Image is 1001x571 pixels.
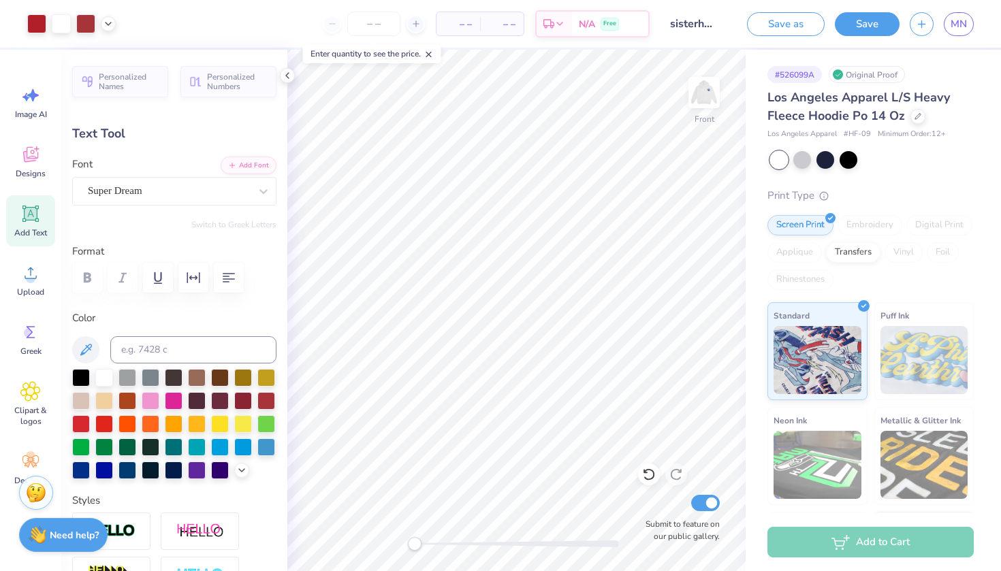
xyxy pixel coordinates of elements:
[14,475,47,486] span: Decorate
[774,326,861,394] img: Standard
[579,17,595,31] span: N/A
[951,16,967,32] span: MN
[660,10,727,37] input: Untitled Design
[221,157,276,174] button: Add Font
[880,326,968,394] img: Puff Ink
[927,242,959,263] div: Foil
[906,215,972,235] div: Digital Print
[88,523,136,539] img: Stroke
[72,125,276,143] div: Text Tool
[767,242,822,263] div: Applique
[72,66,168,97] button: Personalized Names
[944,12,974,36] a: MN
[16,168,46,179] span: Designs
[747,12,825,36] button: Save as
[767,188,974,203] div: Print Type
[191,219,276,230] button: Switch to Greek Letters
[774,413,807,427] span: Neon Ink
[774,308,810,323] span: Standard
[20,346,42,357] span: Greek
[99,72,160,91] span: Personalized Names
[72,493,100,508] label: Styles
[638,518,720,542] label: Submit to feature on our public gallery.
[838,215,902,235] div: Embroidery
[445,17,472,31] span: – –
[603,19,616,29] span: Free
[180,66,276,97] button: Personalized Numbers
[880,431,968,499] img: Metallic & Glitter Ink
[844,129,871,140] span: # HF-09
[829,66,905,83] div: Original Proof
[176,523,224,540] img: Shadow
[110,336,276,363] input: e.g. 7428 c
[767,270,833,290] div: Rhinestones
[690,79,718,106] img: Front
[878,129,946,140] span: Minimum Order: 12 +
[15,109,47,120] span: Image AI
[488,17,515,31] span: – –
[72,157,93,172] label: Font
[835,12,900,36] button: Save
[767,215,833,235] div: Screen Print
[72,310,276,326] label: Color
[14,227,47,238] span: Add Text
[347,12,400,36] input: – –
[8,405,53,427] span: Clipart & logos
[50,529,99,542] strong: Need help?
[303,44,441,63] div: Enter quantity to see the price.
[695,113,714,125] div: Front
[885,242,923,263] div: Vinyl
[767,129,837,140] span: Los Angeles Apparel
[774,431,861,499] img: Neon Ink
[767,66,822,83] div: # 526099A
[826,242,880,263] div: Transfers
[207,72,268,91] span: Personalized Numbers
[72,244,276,259] label: Format
[880,413,961,427] span: Metallic & Glitter Ink
[408,537,422,551] div: Accessibility label
[880,308,909,323] span: Puff Ink
[17,287,44,297] span: Upload
[767,89,950,124] span: Los Angeles Apparel L/S Heavy Fleece Hoodie Po 14 Oz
